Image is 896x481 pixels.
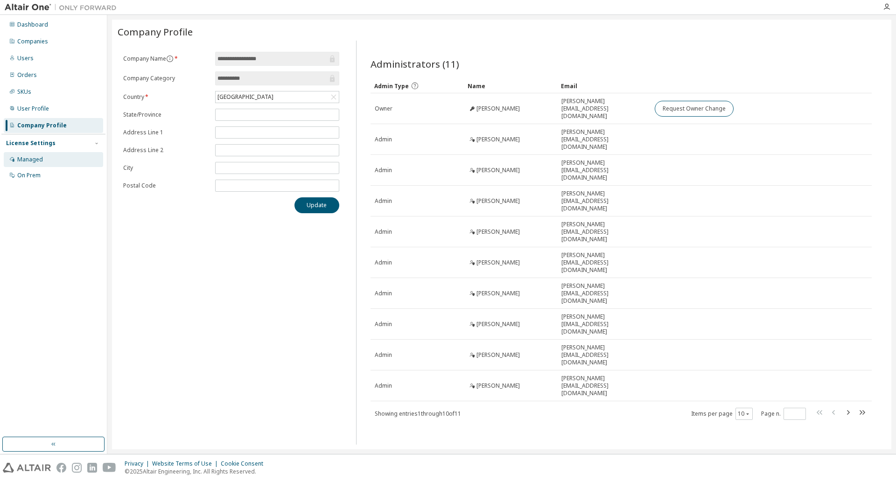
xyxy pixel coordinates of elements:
[17,55,34,62] div: Users
[476,382,520,390] span: [PERSON_NAME]
[56,463,66,473] img: facebook.svg
[375,351,392,359] span: Admin
[375,167,392,174] span: Admin
[3,463,51,473] img: altair_logo.svg
[123,75,210,82] label: Company Category
[561,128,646,151] span: [PERSON_NAME][EMAIL_ADDRESS][DOMAIN_NAME]
[561,159,646,181] span: [PERSON_NAME][EMAIL_ADDRESS][DOMAIN_NAME]
[476,105,520,112] span: [PERSON_NAME]
[72,463,82,473] img: instagram.svg
[123,93,210,101] label: Country
[5,3,121,12] img: Altair One
[374,82,409,90] span: Admin Type
[294,197,339,213] button: Update
[17,156,43,163] div: Managed
[561,221,646,243] span: [PERSON_NAME][EMAIL_ADDRESS][DOMAIN_NAME]
[123,164,210,172] label: City
[125,467,269,475] p: © 2025 Altair Engineering, Inc. All Rights Reserved.
[375,321,392,328] span: Admin
[17,21,48,28] div: Dashboard
[476,351,520,359] span: [PERSON_NAME]
[17,172,41,179] div: On Prem
[375,410,461,418] span: Showing entries 1 through 10 of 11
[691,408,753,420] span: Items per page
[216,91,339,103] div: [GEOGRAPHIC_DATA]
[561,313,646,335] span: [PERSON_NAME][EMAIL_ADDRESS][DOMAIN_NAME]
[561,78,647,93] div: Email
[476,136,520,143] span: [PERSON_NAME]
[123,111,210,119] label: State/Province
[561,98,646,120] span: [PERSON_NAME][EMAIL_ADDRESS][DOMAIN_NAME]
[561,282,646,305] span: [PERSON_NAME][EMAIL_ADDRESS][DOMAIN_NAME]
[561,190,646,212] span: [PERSON_NAME][EMAIL_ADDRESS][DOMAIN_NAME]
[375,197,392,205] span: Admin
[476,259,520,266] span: [PERSON_NAME]
[17,38,48,45] div: Companies
[17,122,67,129] div: Company Profile
[476,197,520,205] span: [PERSON_NAME]
[375,382,392,390] span: Admin
[87,463,97,473] img: linkedin.svg
[476,167,520,174] span: [PERSON_NAME]
[152,460,221,467] div: Website Terms of Use
[375,259,392,266] span: Admin
[468,78,553,93] div: Name
[375,136,392,143] span: Admin
[17,88,31,96] div: SKUs
[103,463,116,473] img: youtube.svg
[123,55,210,63] label: Company Name
[476,321,520,328] span: [PERSON_NAME]
[123,182,210,189] label: Postal Code
[123,146,210,154] label: Address Line 2
[125,460,152,467] div: Privacy
[476,290,520,297] span: [PERSON_NAME]
[17,105,49,112] div: User Profile
[476,228,520,236] span: [PERSON_NAME]
[655,101,734,117] button: Request Owner Change
[375,290,392,297] span: Admin
[6,139,56,147] div: License Settings
[738,410,750,418] button: 10
[123,129,210,136] label: Address Line 1
[375,105,392,112] span: Owner
[166,55,174,63] button: information
[118,25,193,38] span: Company Profile
[761,408,806,420] span: Page n.
[216,92,275,102] div: [GEOGRAPHIC_DATA]
[221,460,269,467] div: Cookie Consent
[561,344,646,366] span: [PERSON_NAME][EMAIL_ADDRESS][DOMAIN_NAME]
[375,228,392,236] span: Admin
[561,375,646,397] span: [PERSON_NAME][EMAIL_ADDRESS][DOMAIN_NAME]
[17,71,37,79] div: Orders
[371,57,459,70] span: Administrators (11)
[561,251,646,274] span: [PERSON_NAME][EMAIL_ADDRESS][DOMAIN_NAME]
